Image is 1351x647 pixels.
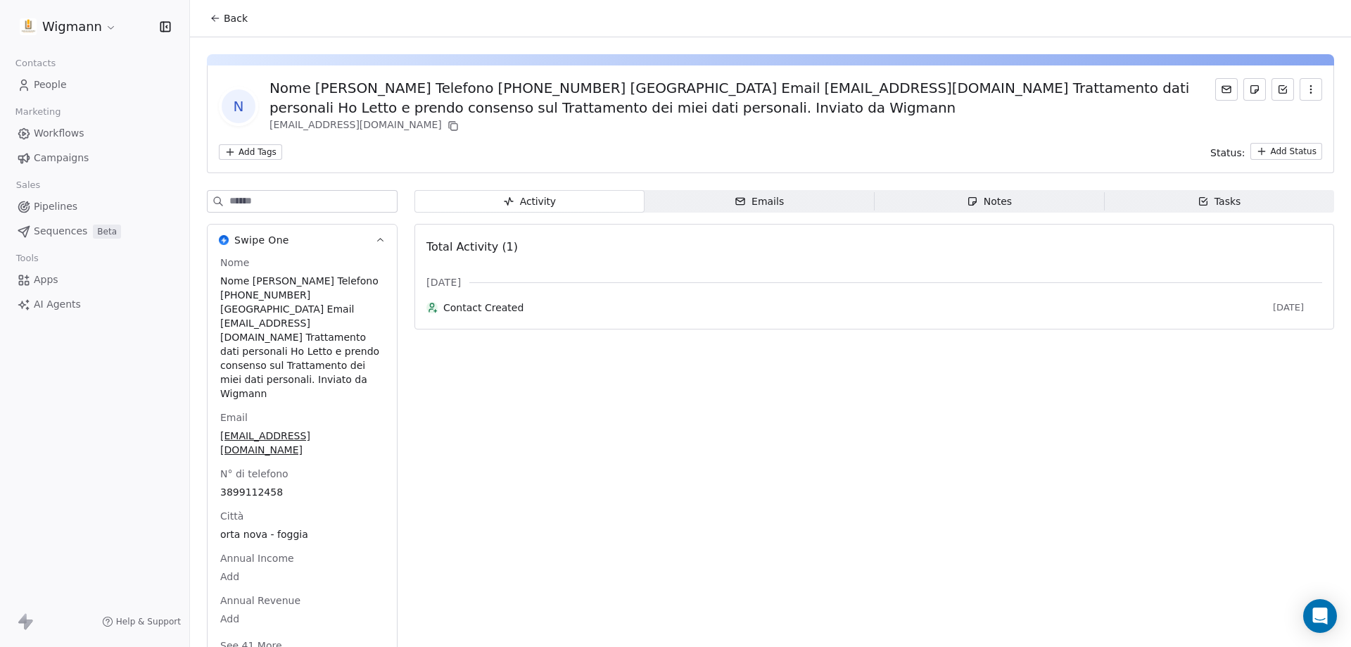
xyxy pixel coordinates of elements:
[10,248,44,269] span: Tools
[9,101,67,123] span: Marketing
[217,509,246,523] span: Città
[217,467,291,481] span: N° di telefono
[220,429,384,457] span: [EMAIL_ADDRESS][DOMAIN_NAME]
[224,11,248,25] span: Back
[967,194,1012,209] div: Notes
[219,235,229,245] img: Swipe One
[217,256,252,270] span: Nome
[42,18,102,36] span: Wigmann
[17,15,120,39] button: Wigmann
[219,144,282,160] button: Add Tags
[443,301,1267,315] span: Contact Created
[217,551,297,565] span: Annual Income
[34,126,84,141] span: Workflows
[220,612,384,626] span: Add
[220,274,384,401] span: Nome [PERSON_NAME] Telefono [PHONE_NUMBER] [GEOGRAPHIC_DATA] Email [EMAIL_ADDRESS][DOMAIN_NAME] T...
[222,89,255,123] span: N
[34,224,87,239] span: Sequences
[201,6,256,31] button: Back
[1250,143,1322,160] button: Add Status
[269,78,1215,118] div: Nome [PERSON_NAME] Telefono [PHONE_NUMBER] [GEOGRAPHIC_DATA] Email [EMAIL_ADDRESS][DOMAIN_NAME] T...
[11,293,178,316] a: AI Agents
[93,225,121,239] span: Beta
[20,18,37,35] img: 1630668995401.jpeg
[34,199,77,214] span: Pipelines
[1303,599,1337,633] div: Open Intercom Messenger
[1198,194,1241,209] div: Tasks
[220,485,384,499] span: 3899112458
[11,195,178,218] a: Pipelines
[217,410,250,425] span: Email
[234,233,289,247] span: Swipe One
[102,616,181,627] a: Help & Support
[9,53,62,74] span: Contacts
[34,151,89,165] span: Campaigns
[220,570,384,584] span: Add
[11,146,178,170] a: Campaigns
[11,73,178,96] a: People
[10,175,46,196] span: Sales
[217,593,303,608] span: Annual Revenue
[11,268,178,291] a: Apps
[426,240,518,253] span: Total Activity (1)
[1273,302,1322,313] span: [DATE]
[116,616,181,627] span: Help & Support
[11,122,178,145] a: Workflows
[208,225,397,256] button: Swipe OneSwipe One
[735,194,784,209] div: Emails
[34,297,81,312] span: AI Agents
[34,77,67,92] span: People
[220,527,384,541] span: orta nova - foggia
[1210,146,1245,160] span: Status:
[269,118,1215,134] div: [EMAIL_ADDRESS][DOMAIN_NAME]
[426,275,461,289] span: [DATE]
[34,272,58,287] span: Apps
[11,220,178,243] a: SequencesBeta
